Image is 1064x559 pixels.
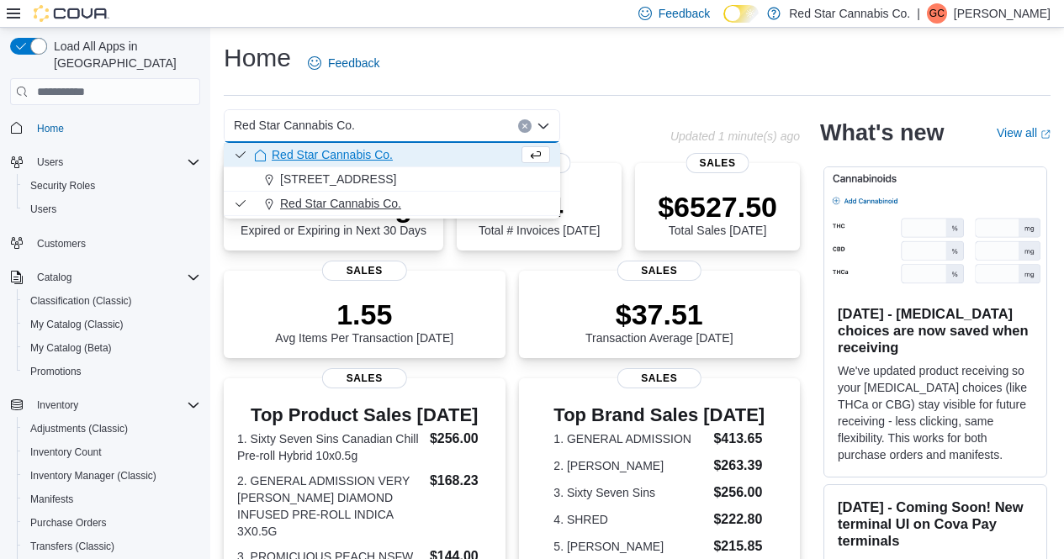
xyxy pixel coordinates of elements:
dt: 1. GENERAL ADMISSION [553,430,707,447]
span: Classification (Classic) [24,291,200,311]
span: Adjustments (Classic) [24,419,200,439]
button: Customers [3,231,207,256]
dt: 2. GENERAL ADMISSION VERY [PERSON_NAME] DIAMOND INFUSED PRE-ROLL INDICA 3X0.5G [237,472,423,540]
button: Adjustments (Classic) [17,417,207,440]
button: My Catalog (Classic) [17,313,207,336]
span: My Catalog (Beta) [30,341,112,355]
span: Sales [322,261,406,281]
button: Red Star Cannabis Co. [224,192,560,216]
span: Security Roles [24,176,200,196]
dt: 3. Sixty Seven Sins [553,484,707,501]
button: Clear input [518,119,532,133]
div: Gianfranco Catalano [927,3,947,24]
span: Inventory Count [24,442,200,462]
h3: [DATE] - Coming Soon! New terminal UI on Cova Pay terminals [838,498,1033,549]
button: Users [3,150,207,174]
button: Close list of options [537,119,550,133]
a: Customers [30,234,93,254]
span: Manifests [30,493,73,506]
img: Cova [34,5,109,22]
span: Red Star Cannabis Co. [280,195,401,212]
a: My Catalog (Classic) [24,314,130,335]
span: Sales [617,261,701,281]
span: Customers [30,233,200,254]
dt: 2. [PERSON_NAME] [553,457,707,474]
dd: $256.00 [713,483,765,503]
button: Promotions [17,360,207,383]
span: Customers [37,237,86,250]
span: Users [24,199,200,219]
a: Inventory Manager (Classic) [24,466,163,486]
button: Users [17,198,207,221]
dd: $215.85 [713,536,765,556]
span: Catalog [30,267,200,287]
p: We've updated product receiving so your [MEDICAL_DATA] choices (like THCa or CBG) stay visible fo... [838,362,1033,463]
span: Red Star Cannabis Co. [234,115,355,135]
span: Sales [617,368,701,388]
span: My Catalog (Beta) [24,338,200,358]
span: Home [37,122,64,135]
a: Home [30,119,71,139]
button: Inventory [30,395,85,415]
span: Promotions [30,365,82,378]
span: Inventory [37,398,78,412]
button: Transfers (Classic) [17,535,207,558]
button: My Catalog (Beta) [17,336,207,360]
span: Dark Mode [723,23,724,24]
h3: Top Product Sales [DATE] [237,405,492,425]
h1: Home [224,41,291,75]
dd: $263.39 [713,456,765,476]
button: [STREET_ADDRESS] [224,167,560,192]
span: Catalog [37,271,71,284]
dt: 4. SHRED [553,511,707,528]
h3: Top Brand Sales [DATE] [553,405,765,425]
span: Transfers (Classic) [24,536,200,556]
button: Catalog [3,266,207,289]
button: Red Star Cannabis Co. [224,143,560,167]
span: Adjustments (Classic) [30,422,128,435]
span: Home [30,117,200,138]
dt: 5. [PERSON_NAME] [553,538,707,555]
dd: $222.80 [713,509,765,530]
div: Choose from the following options [224,143,560,216]
p: 1.55 [275,298,453,331]
p: | [917,3,920,24]
span: GC [929,3,945,24]
span: Inventory [30,395,200,415]
button: Catalog [30,267,78,287]
h2: What's new [820,119,944,146]
dd: $256.00 [430,429,492,449]
button: Home [3,115,207,140]
span: Purchase Orders [30,516,107,530]
p: Updated 1 minute(s) ago [670,129,800,143]
span: [STREET_ADDRESS] [280,171,396,187]
span: Purchase Orders [24,513,200,533]
span: Inventory Manager (Classic) [24,466,200,486]
span: Inventory Manager (Classic) [30,469,156,483]
span: Users [30,152,200,172]
span: Load All Apps in [GEOGRAPHIC_DATA] [47,38,200,71]
a: Promotions [24,361,88,382]
span: Sales [322,368,406,388]
p: [PERSON_NAME] [954,3,1051,24]
button: Inventory Count [17,440,207,464]
input: Dark Mode [723,5,759,23]
dt: 1. Sixty Seven Sins Canadian Chill Pre-roll Hybrid 10x0.5g [237,430,423,464]
span: Feedback [659,5,710,22]
button: Manifests [17,488,207,511]
button: Inventory Manager (Classic) [17,464,207,488]
span: Users [37,156,63,169]
span: My Catalog (Classic) [30,318,124,331]
span: Security Roles [30,179,95,192]
p: $6527.50 [658,190,777,224]
span: Manifests [24,489,200,509]
span: Classification (Classic) [30,294,132,308]
div: Transaction Average [DATE] [585,298,733,345]
span: My Catalog (Classic) [24,314,200,335]
a: View allExternal link [997,126,1051,140]
span: Users [30,203,56,216]
button: Users [30,152,70,172]
a: Inventory Count [24,442,109,462]
a: Security Roles [24,176,102,196]
dd: $168.23 [430,471,492,491]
